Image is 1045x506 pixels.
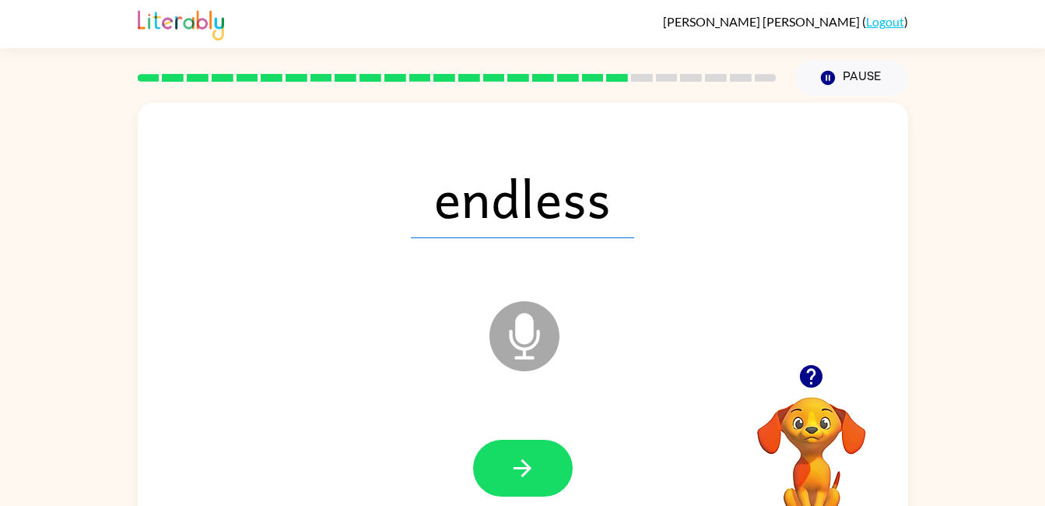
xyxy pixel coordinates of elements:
a: Logout [866,14,904,29]
span: endless [411,157,634,238]
div: ( ) [663,14,908,29]
span: [PERSON_NAME] [PERSON_NAME] [663,14,862,29]
button: Pause [795,60,908,96]
img: Literably [138,6,224,40]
